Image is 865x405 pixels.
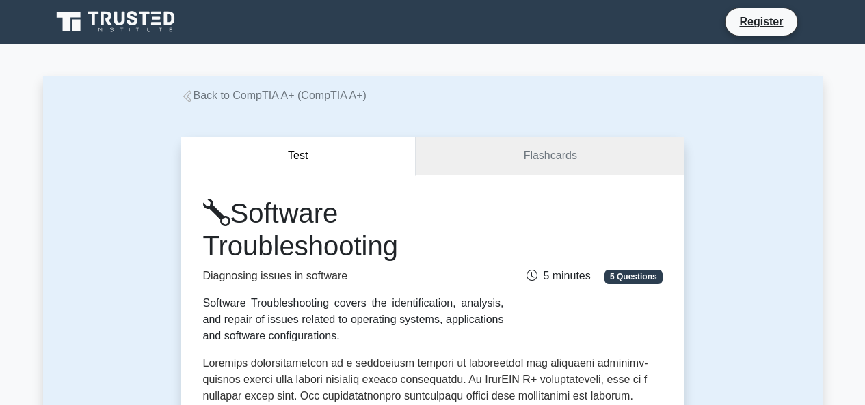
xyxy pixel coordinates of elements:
[416,137,684,176] a: Flashcards
[181,89,367,101] a: Back to CompTIA A+ (CompTIA A+)
[203,295,504,344] div: Software Troubleshooting covers the identification, analysis, and repair of issues related to ope...
[203,268,504,284] p: Diagnosing issues in software
[203,197,504,262] h1: Software Troubleshooting
[604,270,662,283] span: 5 Questions
[527,270,590,281] span: 5 minutes
[731,13,791,30] a: Register
[181,137,416,176] button: Test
